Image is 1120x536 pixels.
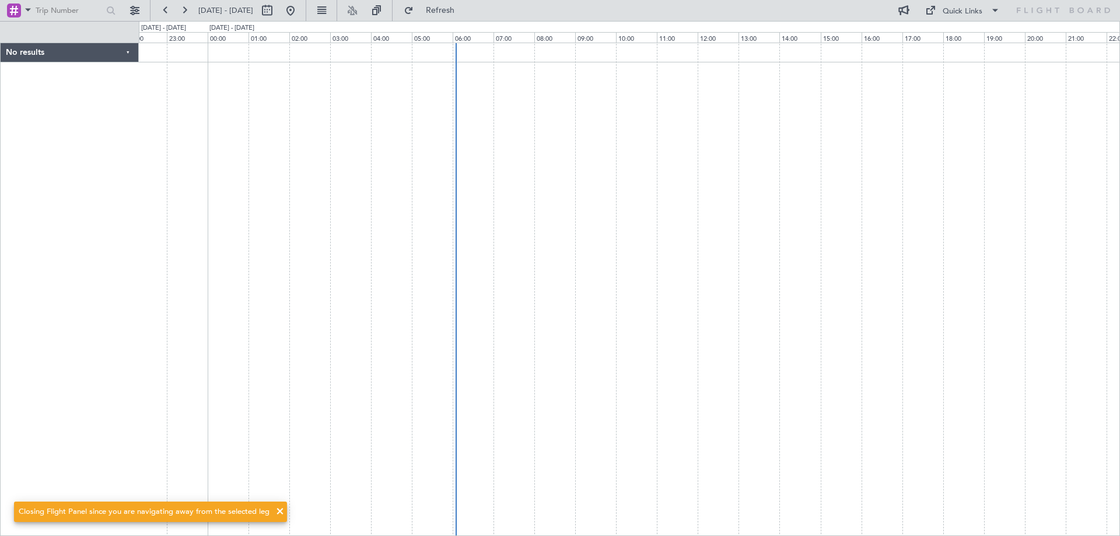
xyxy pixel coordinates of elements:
[575,32,616,43] div: 09:00
[398,1,468,20] button: Refresh
[821,32,862,43] div: 15:00
[779,32,820,43] div: 14:00
[1025,32,1066,43] div: 20:00
[289,32,330,43] div: 02:00
[494,32,534,43] div: 07:00
[902,32,943,43] div: 17:00
[209,23,254,33] div: [DATE] - [DATE]
[208,32,249,43] div: 00:00
[943,32,984,43] div: 18:00
[616,32,657,43] div: 10:00
[141,23,186,33] div: [DATE] - [DATE]
[943,6,982,17] div: Quick Links
[198,5,253,16] span: [DATE] - [DATE]
[412,32,453,43] div: 05:00
[534,32,575,43] div: 08:00
[167,32,208,43] div: 23:00
[698,32,738,43] div: 12:00
[1066,32,1107,43] div: 21:00
[36,2,103,19] input: Trip Number
[416,6,465,15] span: Refresh
[453,32,494,43] div: 06:00
[984,32,1025,43] div: 19:00
[19,506,269,518] div: Closing Flight Panel since you are navigating away from the selected leg
[371,32,412,43] div: 04:00
[738,32,779,43] div: 13:00
[125,32,166,43] div: 22:00
[249,32,289,43] div: 01:00
[657,32,698,43] div: 11:00
[862,32,902,43] div: 16:00
[330,32,371,43] div: 03:00
[919,1,1006,20] button: Quick Links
